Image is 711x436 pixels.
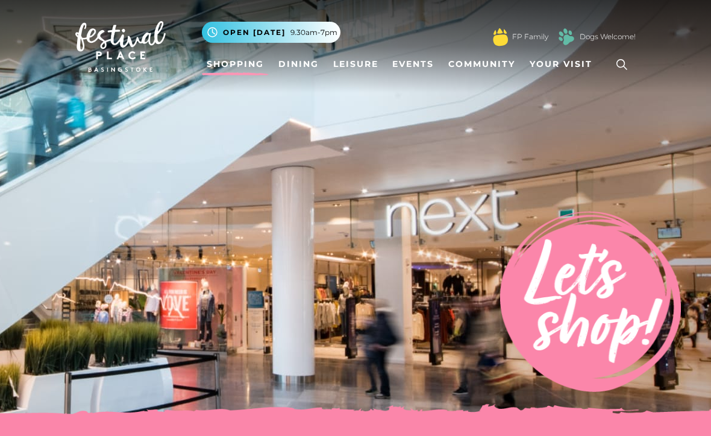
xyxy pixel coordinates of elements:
[525,53,603,75] a: Your Visit
[328,53,383,75] a: Leisure
[274,53,324,75] a: Dining
[223,27,286,38] span: Open [DATE]
[202,22,340,43] button: Open [DATE] 9.30am-7pm
[580,31,636,42] a: Dogs Welcome!
[290,27,337,38] span: 9.30am-7pm
[202,53,269,75] a: Shopping
[530,58,592,71] span: Your Visit
[512,31,548,42] a: FP Family
[75,21,166,72] img: Festival Place Logo
[387,53,439,75] a: Events
[443,53,520,75] a: Community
